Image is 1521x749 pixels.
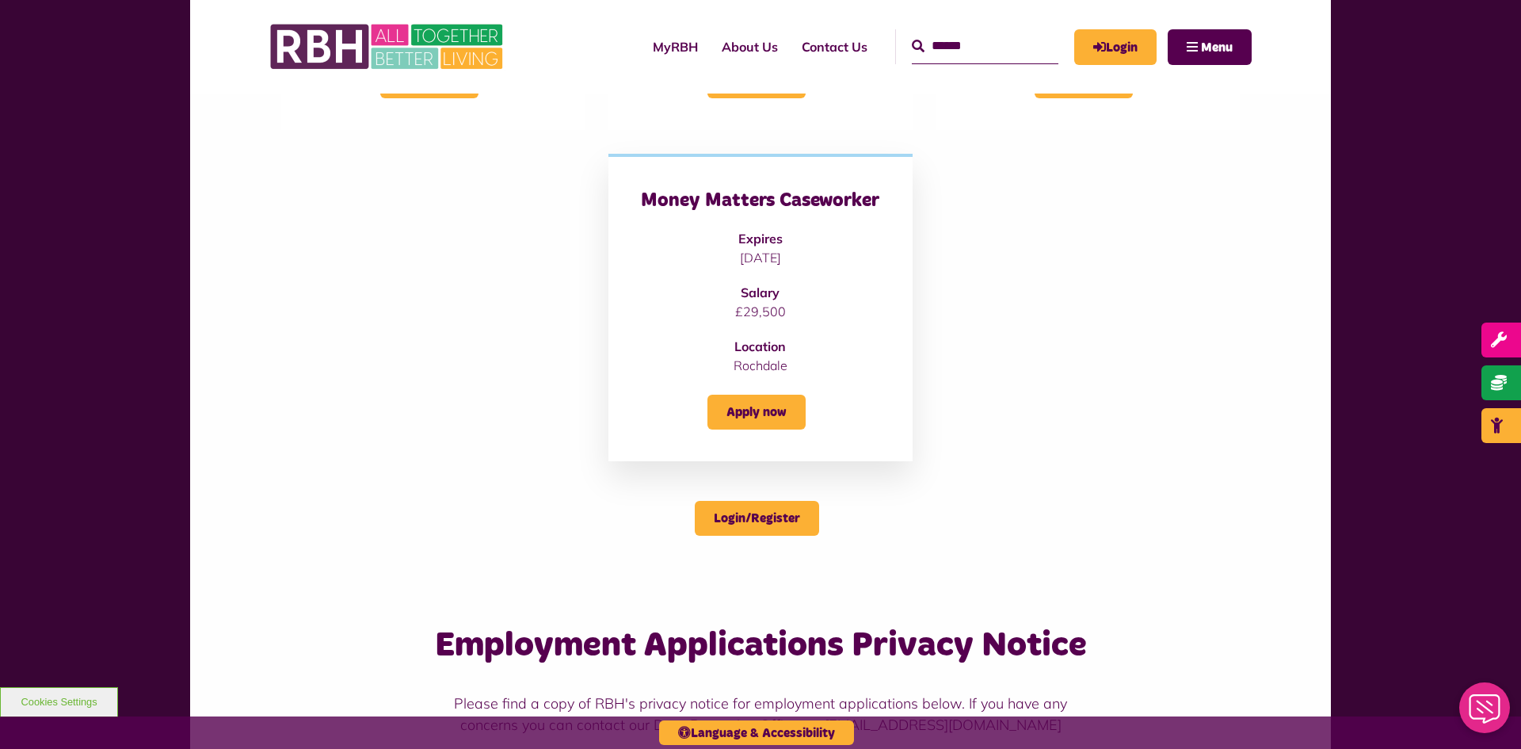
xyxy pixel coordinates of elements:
[741,285,780,300] strong: Salary
[659,720,854,745] button: Language & Accessibility
[433,693,1088,736] p: Please find a copy of RBH's privacy notice for employment applications below. If you have any con...
[641,25,710,68] a: MyRBH
[912,29,1058,63] input: Search
[640,248,880,267] p: [DATE]
[1450,678,1521,749] iframe: Netcall Web Assistant for live chat
[640,189,880,213] h3: Money Matters Caseworker
[695,501,819,536] a: Login/Register
[1168,29,1252,65] button: Navigation
[1074,29,1157,65] a: MyRBH
[734,338,786,354] strong: Location
[640,356,880,375] p: Rochdale
[738,231,783,246] strong: Expires
[710,25,790,68] a: About Us
[433,623,1088,668] h3: Employment Applications Privacy Notice
[1201,41,1233,54] span: Menu
[707,395,806,430] a: Apply now
[640,302,880,321] p: £29,500
[790,25,879,68] a: Contact Us
[269,16,507,78] img: RBH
